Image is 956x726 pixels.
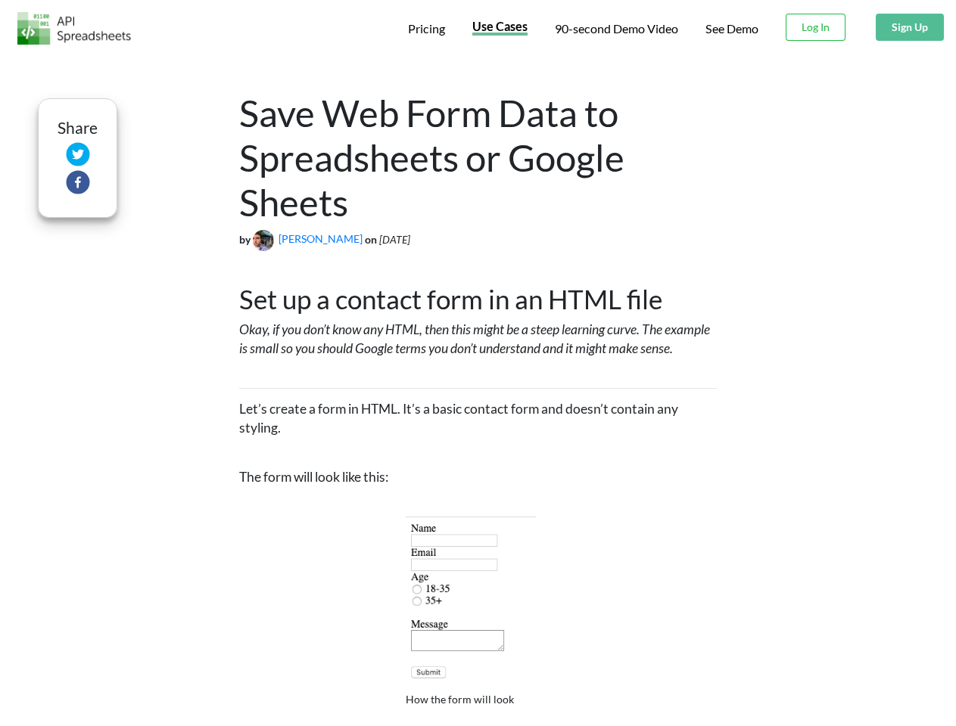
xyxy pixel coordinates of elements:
button: twitter [66,142,90,170]
b: by [239,232,251,245]
h1: Save Web Form Data to Spreadsheets or Google Sheets [239,91,718,224]
i: Okay, if you don’t know any HTML, then this might be a steep learning curve. The example is small... [239,321,710,356]
p: The form will look like this: [239,467,718,486]
i: [DATE] [379,232,410,245]
h1: Set up a contact form in an HTML file [239,283,718,315]
a: See Demo [705,21,758,37]
h4: Share [58,118,98,137]
b: on [365,232,377,245]
button: Sign Up [876,14,944,41]
figcaption: How the form will look [406,691,550,707]
span: 90-second Demo Video [555,23,678,35]
p: Let’s create a form in HTML. It’s a basic contact form and doesn’t contain any styling. [239,399,718,437]
span: Use Cases [472,19,528,33]
img: Adhaar.jpg [253,230,274,251]
button: facebook [66,170,90,198]
a: [PERSON_NAME] [279,232,363,245]
img: WebFormData2 [406,517,535,691]
button: Log In [786,14,845,41]
img: Logo.png [17,12,131,45]
span: Pricing [408,21,445,36]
